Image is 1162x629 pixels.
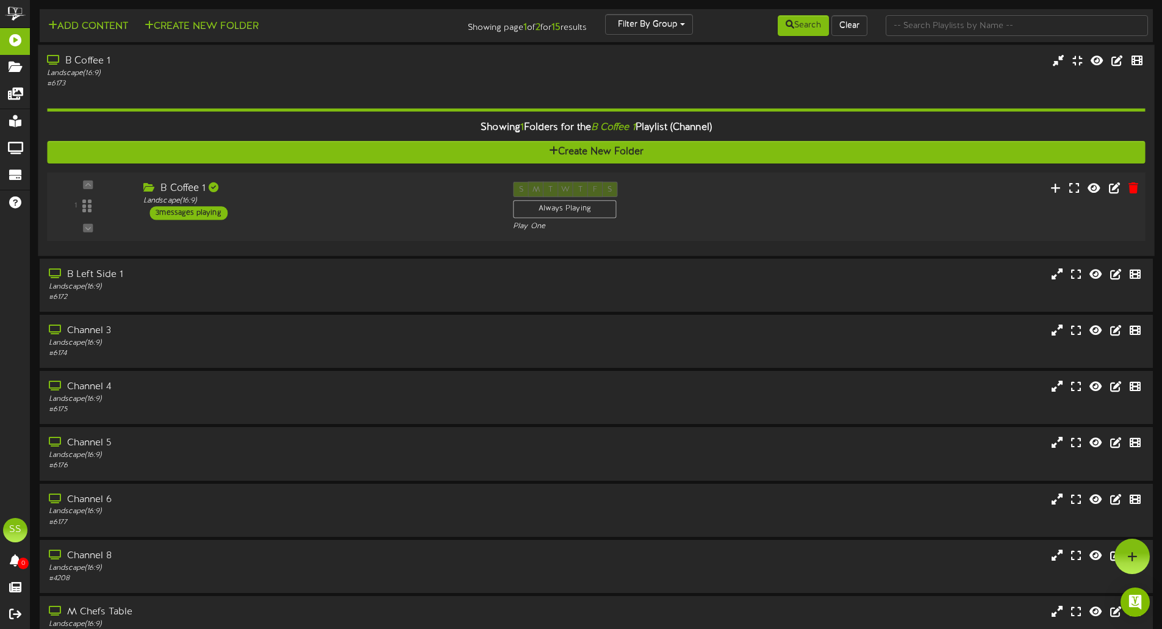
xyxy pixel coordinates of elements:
[49,338,494,348] div: Landscape ( 16:9 )
[49,461,494,471] div: # 6176
[513,221,772,232] div: Play One
[605,14,693,35] button: Filter By Group
[551,22,561,33] strong: 15
[536,22,540,33] strong: 2
[49,506,494,517] div: Landscape ( 16:9 )
[409,14,596,35] div: Showing page of for results
[149,206,228,220] div: 3 messages playing
[49,394,494,404] div: Landscape ( 16:9 )
[513,200,616,218] div: Always Playing
[49,563,494,573] div: Landscape ( 16:9 )
[18,558,29,569] span: 0
[49,573,494,584] div: # 4208
[143,196,495,206] div: Landscape ( 16:9 )
[1121,588,1150,617] div: Open Intercom Messenger
[49,517,494,528] div: # 6177
[49,549,494,563] div: Channel 8
[831,15,867,36] button: Clear
[143,182,495,196] div: B Coffee 1
[49,450,494,461] div: Landscape ( 16:9 )
[49,324,494,338] div: Channel 3
[49,292,494,303] div: # 6172
[49,268,494,282] div: B Left Side 1
[47,79,494,89] div: # 6173
[49,404,494,415] div: # 6175
[523,22,527,33] strong: 1
[886,15,1148,36] input: -- Search Playlists by Name --
[47,68,494,78] div: Landscape ( 16:9 )
[45,19,132,34] button: Add Content
[49,282,494,292] div: Landscape ( 16:9 )
[778,15,829,36] button: Search
[591,122,636,133] i: B Coffee 1
[47,54,494,68] div: B Coffee 1
[49,436,494,450] div: Channel 5
[47,141,1145,164] button: Create New Folder
[141,19,262,34] button: Create New Folder
[520,122,524,133] span: 1
[49,380,494,394] div: Channel 4
[38,115,1154,141] div: Showing Folders for the Playlist (Channel)
[49,493,494,507] div: Channel 6
[49,605,494,619] div: M Chefs Table
[3,518,27,542] div: SS
[49,348,494,359] div: # 6174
